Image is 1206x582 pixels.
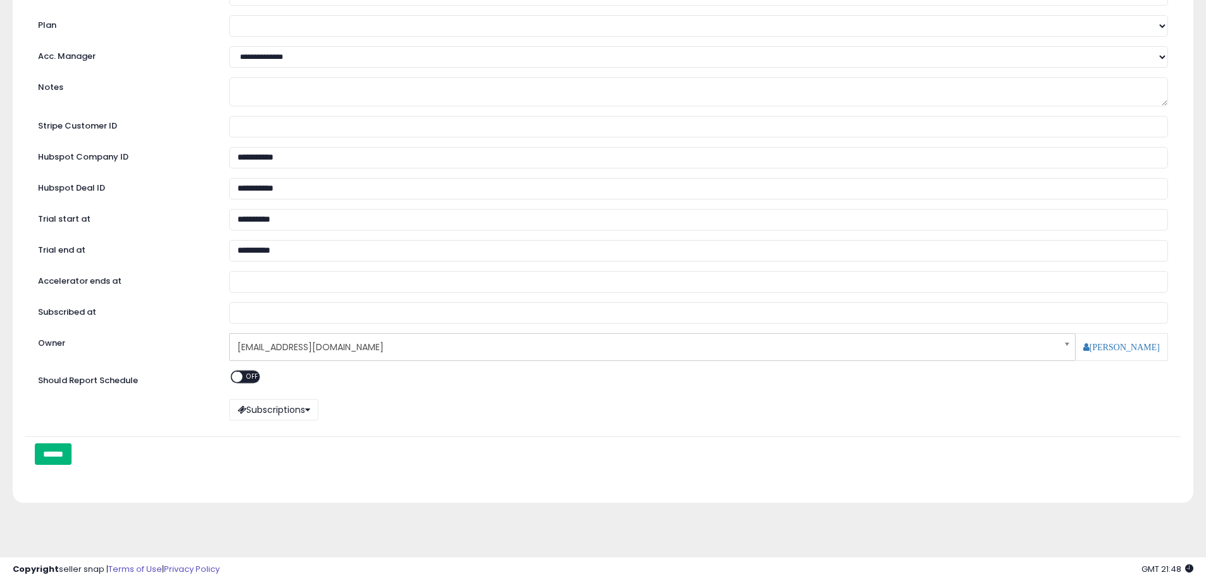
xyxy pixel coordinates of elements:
[229,399,318,421] button: Subscriptions
[28,302,220,319] label: Subscribed at
[237,336,1050,358] span: [EMAIL_ADDRESS][DOMAIN_NAME]
[28,15,220,32] label: Plan
[28,209,220,225] label: Trial start at
[38,375,138,387] label: Should Report Schedule
[164,563,220,575] a: Privacy Policy
[28,147,220,163] label: Hubspot Company ID
[13,563,59,575] strong: Copyright
[28,271,220,288] label: Accelerator ends at
[1141,563,1193,575] span: 2025-08-13 21:48 GMT
[243,371,263,382] span: OFF
[38,338,65,350] label: Owner
[28,46,220,63] label: Acc. Manager
[13,564,220,576] div: seller snap | |
[28,77,220,94] label: Notes
[28,240,220,256] label: Trial end at
[1083,343,1160,351] a: [PERSON_NAME]
[28,178,220,194] label: Hubspot Deal ID
[28,116,220,132] label: Stripe Customer ID
[108,563,162,575] a: Terms of Use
